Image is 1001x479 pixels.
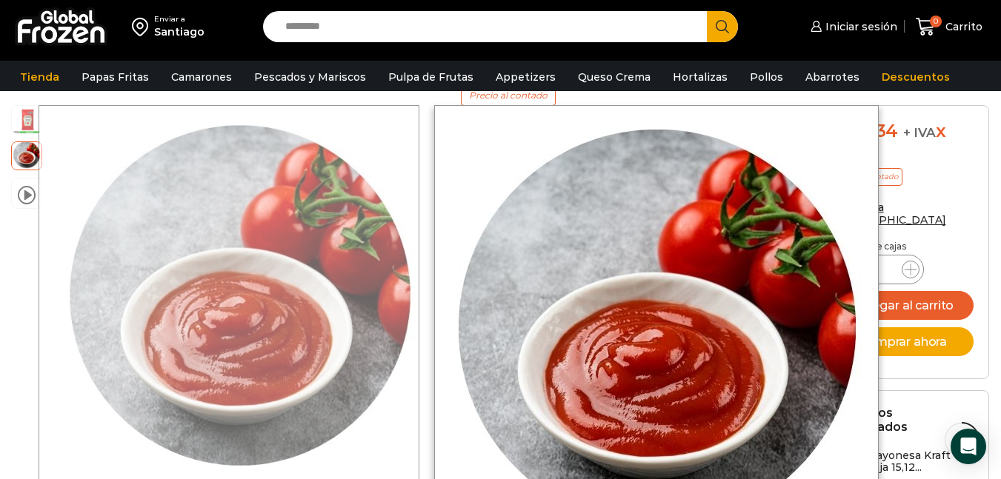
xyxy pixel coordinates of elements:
button: Agregar al carrito [828,291,974,320]
div: Santiago [154,24,204,39]
img: address-field-icon.svg [132,14,154,39]
span: Iniciar sesión [822,19,897,34]
span: + IVA [903,125,936,140]
a: Iniciar sesión [807,12,897,41]
p: Precio al contado [461,86,556,105]
a: Papas Fritas [74,63,156,91]
span: ketchup heinz [12,106,41,135]
button: Search button [707,11,738,42]
button: Comprar ahora [828,327,974,356]
span: Carrito [942,19,982,34]
div: Enviar a [154,14,204,24]
a: Queso Crema [571,63,658,91]
h3: Mayonesa Kraft - Caja 15,12... [866,449,974,475]
div: Open Intercom Messenger [951,429,986,464]
a: Pulpa de Frutas [381,63,481,91]
a: Pollos [742,63,791,91]
div: x caja [828,121,974,164]
span: ketchup [12,140,41,170]
a: Abarrotes [798,63,867,91]
a: Pescados y Mariscos [247,63,373,91]
span: 0 [930,16,942,27]
a: Descuentos [874,63,957,91]
a: 0 Carrito [912,10,986,44]
p: Cantidad de cajas [828,241,974,252]
a: Hortalizas [665,63,735,91]
a: Camarones [164,63,239,91]
a: Tienda [13,63,67,91]
h2: Productos relacionados [828,406,974,434]
a: Enviar a [GEOGRAPHIC_DATA] [828,201,946,227]
a: Appetizers [488,63,563,91]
